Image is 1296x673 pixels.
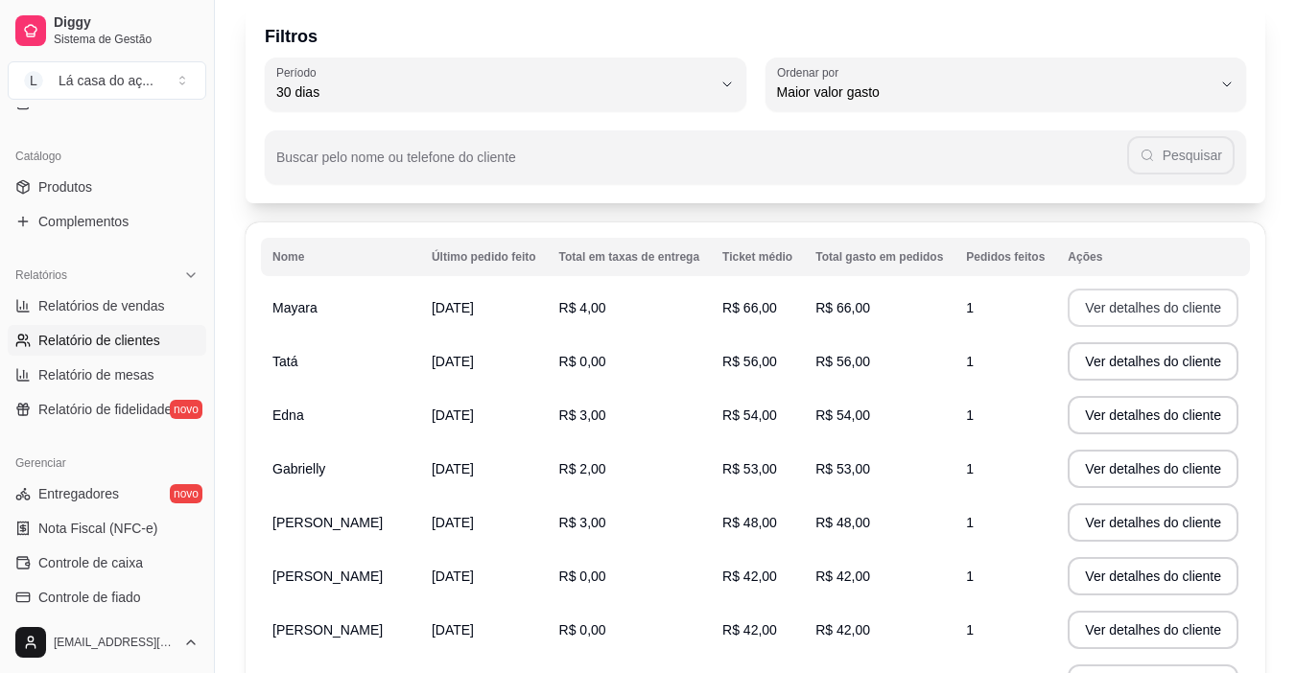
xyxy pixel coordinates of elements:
span: Gabrielly [272,461,325,476]
span: R$ 48,00 [722,515,777,530]
span: 1 [966,300,974,315]
span: 1 [966,354,974,369]
span: Sistema de Gestão [54,32,199,47]
span: R$ 0,00 [559,622,606,638]
a: Controle de fiado [8,582,206,613]
button: Ordenar porMaior valor gasto [766,58,1247,111]
span: 1 [966,407,974,423]
span: R$ 42,00 [815,622,870,638]
th: Último pedido feito [420,238,548,276]
a: Relatórios de vendas [8,290,206,321]
span: Relatório de fidelidade [38,400,172,419]
span: R$ 54,00 [815,407,870,423]
div: Lá casa do aç ... [59,71,153,90]
span: R$ 0,00 [559,569,606,584]
span: Relatório de clientes [38,331,160,350]
span: R$ 2,00 [559,461,606,476]
button: Período30 dias [265,58,746,111]
a: Produtos [8,172,206,202]
span: R$ 3,00 [559,515,606,530]
label: Período [276,64,322,81]
span: Tatá [272,354,297,369]
span: R$ 66,00 [815,300,870,315]
a: Complementos [8,206,206,237]
a: Controle de caixa [8,547,206,578]
span: [PERSON_NAME] [272,622,383,638]
button: Ver detalhes do cliente [1068,611,1238,649]
button: [EMAIL_ADDRESS][DOMAIN_NAME] [8,619,206,665]
span: R$ 54,00 [722,407,777,423]
span: R$ 42,00 [815,569,870,584]
span: Entregadores [38,484,119,503]
span: [PERSON_NAME] [272,569,383,584]
th: Ações [1056,238,1250,276]
a: Relatório de mesas [8,360,206,390]
span: [DATE] [432,300,474,315]
span: [DATE] [432,515,474,530]
button: Select a team [8,61,206,100]
span: R$ 4,00 [559,300,606,315]
span: Relatórios de vendas [38,296,165,315]
button: Ver detalhes do cliente [1068,289,1238,327]
span: 1 [966,569,974,584]
span: Controle de fiado [38,588,141,607]
span: R$ 66,00 [722,300,777,315]
span: Nota Fiscal (NFC-e) [38,519,157,538]
span: R$ 53,00 [815,461,870,476]
button: Ver detalhes do cliente [1068,342,1238,381]
span: [DATE] [432,622,474,638]
span: Mayara [272,300,318,315]
span: R$ 56,00 [722,354,777,369]
th: Pedidos feitos [954,238,1056,276]
a: Relatório de fidelidadenovo [8,394,206,425]
label: Ordenar por [777,64,845,81]
span: R$ 48,00 [815,515,870,530]
span: Diggy [54,14,199,32]
span: R$ 3,00 [559,407,606,423]
span: R$ 56,00 [815,354,870,369]
span: [DATE] [432,569,474,584]
button: Ver detalhes do cliente [1068,557,1238,595]
span: Edna [272,407,304,423]
span: [DATE] [432,354,474,369]
button: Ver detalhes do cliente [1068,450,1238,488]
th: Ticket médio [711,238,804,276]
button: Ver detalhes do cliente [1068,503,1238,542]
span: 1 [966,515,974,530]
a: Nota Fiscal (NFC-e) [8,513,206,544]
span: [PERSON_NAME] [272,515,383,530]
div: Catálogo [8,141,206,172]
button: Ver detalhes do cliente [1068,396,1238,434]
a: Relatório de clientes [8,325,206,356]
input: Buscar pelo nome ou telefone do cliente [276,155,1127,174]
th: Total em taxas de entrega [548,238,712,276]
span: Controle de caixa [38,553,143,572]
div: Gerenciar [8,448,206,478]
span: L [24,71,43,90]
span: Relatório de mesas [38,365,154,384]
span: R$ 53,00 [722,461,777,476]
th: Total gasto em pedidos [804,238,954,276]
span: 1 [966,622,974,638]
span: R$ 42,00 [722,569,777,584]
p: Filtros [265,23,1246,50]
span: Relatórios [15,267,67,283]
span: [DATE] [432,461,474,476]
span: R$ 42,00 [722,622,777,638]
a: DiggySistema de Gestão [8,8,206,54]
span: Complementos [38,212,129,231]
span: [EMAIL_ADDRESS][DOMAIN_NAME] [54,635,176,650]
span: Maior valor gasto [777,82,1213,102]
span: Produtos [38,177,92,197]
span: R$ 0,00 [559,354,606,369]
th: Nome [261,238,420,276]
span: [DATE] [432,407,474,423]
a: Entregadoresnovo [8,478,206,509]
span: 30 dias [276,82,712,102]
span: 1 [966,461,974,476]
